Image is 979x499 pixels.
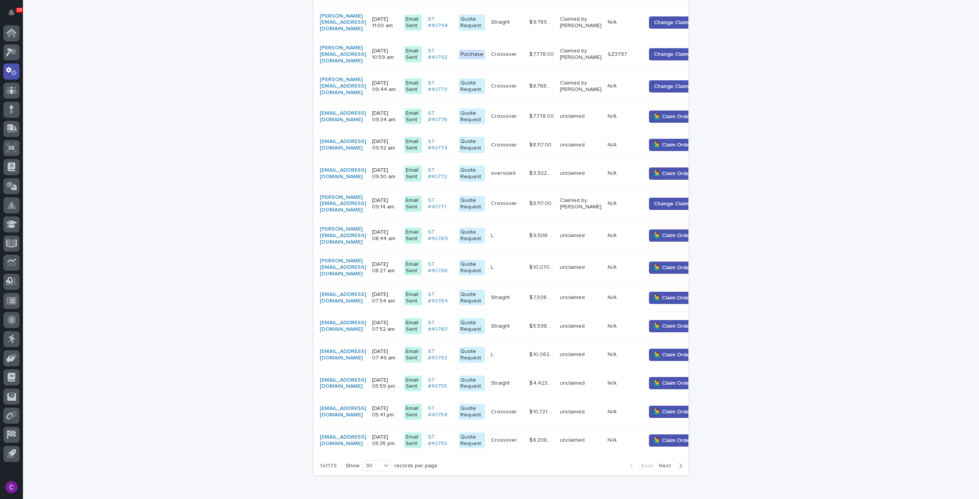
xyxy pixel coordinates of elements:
a: ST #40763 [428,320,453,333]
p: N/A [608,379,618,387]
a: [EMAIL_ADDRESS][DOMAIN_NAME] [320,110,366,123]
p: Claimed by [PERSON_NAME] [560,80,602,93]
div: Quote Request [459,78,485,94]
p: unclaimed [560,170,602,177]
a: ST #40754 [428,405,453,418]
tr: [EMAIL_ADDRESS][DOMAIN_NAME] [DATE] 07:49 amEmail SentST #40762 Quote RequestLL $ 10,062.00$ 10,0... [314,340,711,369]
p: Crossover [491,140,519,148]
p: $ 4,423.00 [529,379,555,387]
span: 🙋‍♂️ Claim Order [654,113,691,120]
div: Email Sent [404,166,421,182]
a: [PERSON_NAME][EMAIL_ADDRESS][DOMAIN_NAME] [320,226,366,245]
div: Email Sent [404,318,421,334]
p: 1 of 173 [314,457,343,475]
p: Straight [491,379,511,387]
p: $ 9,506.00 [529,231,555,239]
p: $ 3,922.00 [529,169,555,177]
div: Purchase [459,50,485,59]
tr: [PERSON_NAME][EMAIL_ADDRESS][DOMAIN_NAME] [DATE] 08:27 amEmail SentST #40768 Quote RequestLL $ 10... [314,252,711,283]
span: Next [659,463,676,468]
p: N/A [608,199,618,207]
span: 🙋‍♂️ Claim Order [654,408,691,416]
p: $ 5,598.00 [529,322,555,330]
div: Quote Request [459,432,485,449]
p: unclaimed [560,294,602,301]
span: Change Claimer [654,50,694,58]
a: [PERSON_NAME][EMAIL_ADDRESS][DOMAIN_NAME] [320,45,366,64]
p: [DATE] 07:54 am [372,291,398,304]
div: Email Sent [404,404,421,420]
button: 🙋‍♂️ Claim Order [649,111,696,123]
p: L [491,350,495,358]
p: L [491,263,495,271]
p: [DATE] 07:52 am [372,320,398,333]
span: 🙋‍♂️ Claim Order [654,379,691,387]
a: [EMAIL_ADDRESS][DOMAIN_NAME] [320,348,366,361]
p: $ 8,117.00 [529,140,553,148]
a: ST #40768 [428,261,453,274]
a: [EMAIL_ADDRESS][DOMAIN_NAME] [320,291,366,304]
button: users-avatar [3,479,20,495]
span: Change Claimer [654,19,694,26]
tr: [EMAIL_ADDRESS][DOMAIN_NAME] [DATE] 05:41 pmEmail SentST #40754 Quote RequestCrossoverCrossover $... [314,398,711,426]
p: $ 10,721.00 [529,407,555,415]
p: SZ3797 [608,50,629,58]
button: Change Claimer [649,16,699,29]
p: Claimed by [PERSON_NAME] [560,16,602,29]
span: 🙋‍♂️ Claim Order [654,294,691,302]
button: Change Claimer [649,80,699,93]
div: Email Sent [404,78,421,94]
p: 10 [17,7,22,13]
a: [EMAIL_ADDRESS][DOMAIN_NAME] [320,405,366,418]
span: Change Claimer [654,83,694,90]
button: 🙋‍♂️ Claim Order [649,349,696,361]
p: unclaimed [560,264,602,271]
div: Quote Request [459,260,485,276]
tr: [EMAIL_ADDRESS][DOMAIN_NAME] [DATE] 09:34 amEmail SentST #40776 Quote RequestCrossoverCrossover $... [314,102,711,131]
p: unclaimed [560,380,602,387]
p: $ 9,789.00 [529,18,555,26]
tr: [EMAIL_ADDRESS][DOMAIN_NAME] [DATE] 05:35 pmEmail SentST #40753 Quote RequestCrossoverCrossover $... [314,426,711,455]
p: unclaimed [560,409,602,415]
tr: [PERSON_NAME][EMAIL_ADDRESS][DOMAIN_NAME] [DATE] 09:14 amEmail SentST #40771 Quote RequestCrossov... [314,188,711,219]
span: Change Claimer [654,200,694,208]
span: 🙋‍♂️ Claim Order [654,141,691,149]
p: unclaimed [560,232,602,239]
p: N/A [608,231,618,239]
p: Crossover [491,436,519,444]
a: ST #40753 [428,434,453,447]
p: unclaimed [560,437,602,444]
p: $ 8,117.00 [529,199,553,207]
p: [DATE] 09:32 am [372,138,398,151]
p: $ 8,768.00 [529,81,555,89]
a: [EMAIL_ADDRESS][DOMAIN_NAME] [320,138,366,151]
button: 🙋‍♂️ Claim Order [649,434,696,447]
tr: [PERSON_NAME][EMAIL_ADDRESS][DOMAIN_NAME] [DATE] 08:44 amEmail SentST #40769 Quote RequestLL $ 9,... [314,220,711,252]
tr: [EMAIL_ADDRESS][DOMAIN_NAME] [DATE] 07:52 amEmail SentST #40763 Quote RequestStraightStraight $ 5... [314,312,711,341]
a: [PERSON_NAME][EMAIL_ADDRESS][DOMAIN_NAME] [320,258,366,277]
p: [DATE] 11:00 am [372,16,398,29]
a: [EMAIL_ADDRESS][DOMAIN_NAME] [320,434,366,447]
span: 🙋‍♂️ Claim Order [654,351,691,359]
div: Email Sent [404,375,421,392]
tr: [PERSON_NAME][EMAIL_ADDRESS][DOMAIN_NAME] [DATE] 09:44 amEmail SentST #40779 Quote RequestCrossov... [314,70,711,102]
p: [DATE] 09:44 am [372,80,398,93]
p: Crossover [491,407,519,415]
p: unclaimed [560,351,602,358]
p: $ 7,778.00 [529,112,555,120]
a: ST #40772 [428,167,453,180]
p: $ 7,778.00 [529,50,555,58]
p: Crossover [491,199,519,207]
p: N/A [608,112,618,120]
button: 🙋‍♂️ Claim Order [649,167,696,180]
p: unclaimed [560,323,602,330]
tr: [PERSON_NAME][EMAIL_ADDRESS][DOMAIN_NAME] [DATE] 10:59 amEmail SentST #40792 PurchaseCrossoverCro... [314,39,711,70]
a: ST #40764 [428,291,453,304]
div: Email Sent [404,260,421,276]
p: [DATE] 09:34 am [372,110,398,123]
div: Quote Request [459,196,485,212]
span: 🙋‍♂️ Claim Order [654,437,691,444]
button: 🙋‍♂️ Claim Order [649,377,696,389]
button: 🙋‍♂️ Claim Order [649,320,696,332]
p: [DATE] 07:49 am [372,348,398,361]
